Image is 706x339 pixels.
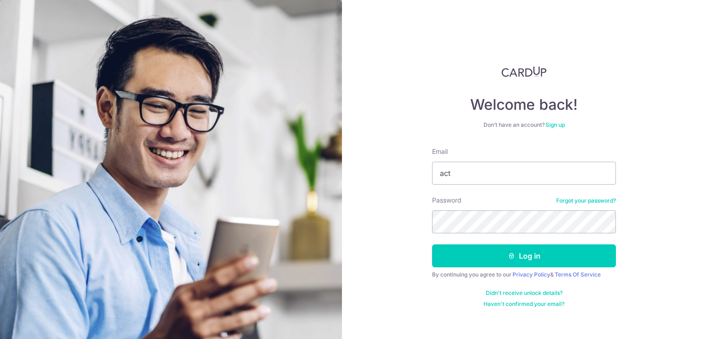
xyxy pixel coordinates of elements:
[432,147,448,156] label: Email
[546,121,565,128] a: Sign up
[432,271,616,278] div: By continuing you agree to our &
[486,289,563,297] a: Didn't receive unlock details?
[501,66,547,77] img: CardUp Logo
[432,96,616,114] h4: Welcome back!
[432,244,616,267] button: Log in
[432,121,616,129] div: Don’t have an account?
[556,197,616,204] a: Forgot your password?
[555,271,601,278] a: Terms Of Service
[484,300,564,308] a: Haven't confirmed your email?
[432,162,616,185] input: Enter your Email
[432,196,461,205] label: Password
[512,271,550,278] a: Privacy Policy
